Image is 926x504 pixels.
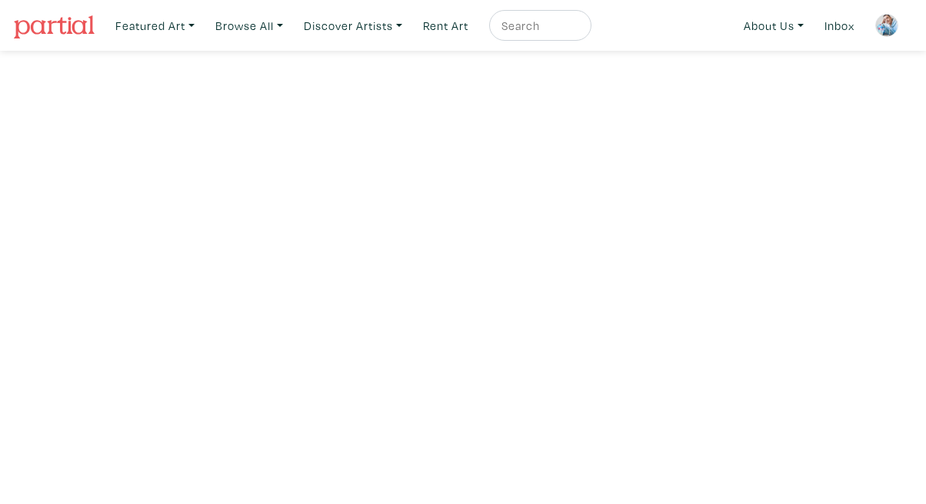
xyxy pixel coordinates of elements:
[818,10,861,42] a: Inbox
[875,14,898,37] img: phpThumb.php
[737,10,811,42] a: About Us
[208,10,290,42] a: Browse All
[297,10,409,42] a: Discover Artists
[416,10,475,42] a: Rent Art
[500,16,577,35] input: Search
[108,10,202,42] a: Featured Art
